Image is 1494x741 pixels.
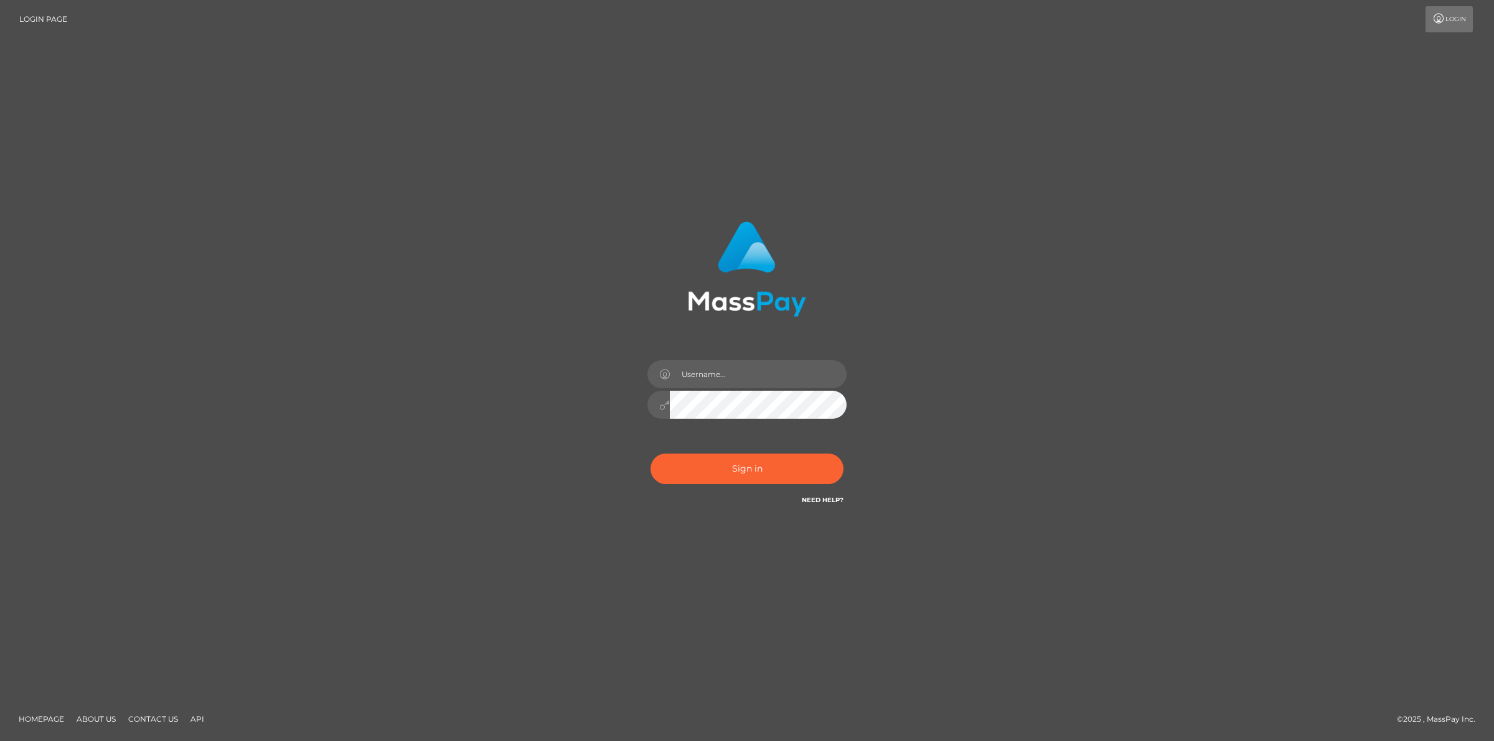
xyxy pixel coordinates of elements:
a: Login [1426,6,1473,32]
div: © 2025 , MassPay Inc. [1397,712,1485,726]
a: Homepage [14,709,69,729]
input: Username... [670,360,847,388]
a: Contact Us [123,709,183,729]
a: Login Page [19,6,67,32]
a: Need Help? [802,496,843,504]
button: Sign in [651,454,843,484]
a: API [186,709,209,729]
a: About Us [72,709,121,729]
img: MassPay Login [688,221,806,317]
